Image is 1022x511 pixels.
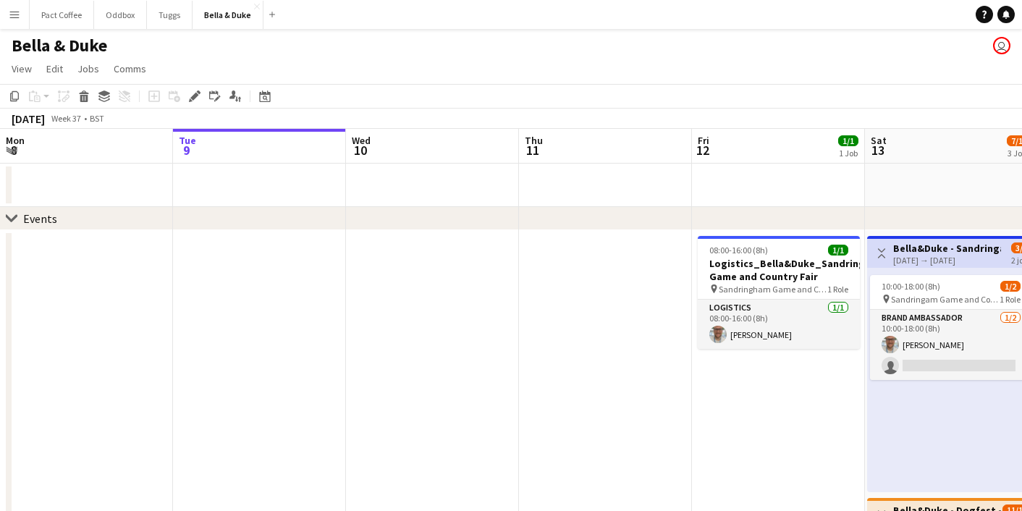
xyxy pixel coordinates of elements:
span: 11 [523,142,543,159]
span: 1/2 [1000,281,1021,292]
span: Fri [698,134,709,147]
div: Events [23,211,57,226]
button: Tuggs [147,1,193,29]
span: 1 Role [1000,294,1021,305]
span: Sat [871,134,887,147]
span: Sandringam Game and Country Fair [891,294,1000,305]
span: 12 [696,142,709,159]
span: 10 [350,142,371,159]
a: View [6,59,38,78]
div: BST [90,113,104,124]
h3: Logistics_Bella&Duke_Sandringham Game and Country Fair [698,257,860,283]
div: [DATE] → [DATE] [893,255,1001,266]
app-job-card: 08:00-16:00 (8h)1/1Logistics_Bella&Duke_Sandringham Game and Country Fair Sandringham Game and Co... [698,236,860,349]
h1: Bella & Duke [12,35,107,56]
div: [DATE] [12,111,45,126]
span: Thu [525,134,543,147]
span: 1/1 [828,245,848,255]
span: View [12,62,32,75]
span: 9 [177,142,196,159]
a: Jobs [72,59,105,78]
span: Wed [352,134,371,147]
span: 8 [4,142,25,159]
span: Edit [46,62,63,75]
a: Edit [41,59,69,78]
span: 13 [869,142,887,159]
app-card-role: Logistics1/108:00-16:00 (8h)[PERSON_NAME] [698,300,860,349]
span: Tue [179,134,196,147]
span: 1 Role [827,284,848,295]
span: 10:00-18:00 (8h) [882,281,940,292]
button: Bella & Duke [193,1,263,29]
span: Mon [6,134,25,147]
app-user-avatar: Chubby Bear [993,37,1010,54]
div: 1 Job [839,148,858,159]
button: Oddbox [94,1,147,29]
span: Jobs [77,62,99,75]
button: Pact Coffee [30,1,94,29]
span: Week 37 [48,113,84,124]
a: Comms [108,59,152,78]
span: Comms [114,62,146,75]
span: 08:00-16:00 (8h) [709,245,768,255]
h3: Bella&Duke - Sandringam Game and Country Fair [893,242,1001,255]
span: Sandringham Game and Country Fair [719,284,827,295]
span: 1/1 [838,135,858,146]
